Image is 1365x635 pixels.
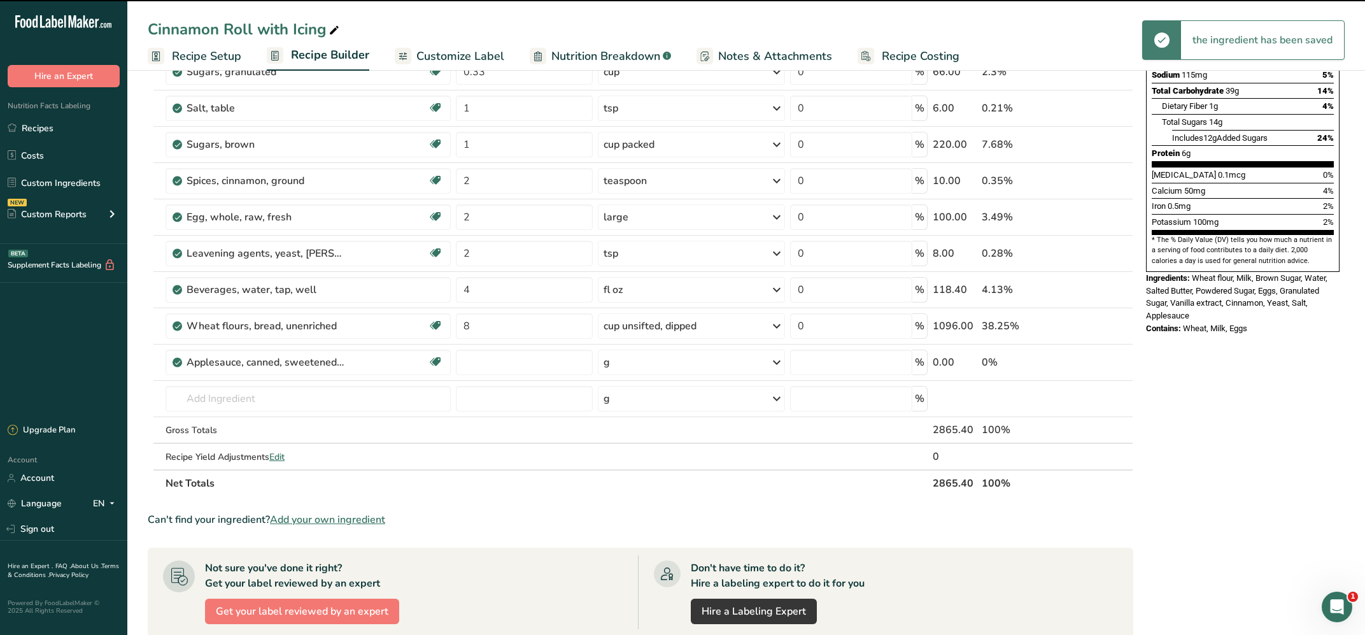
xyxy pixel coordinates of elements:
span: Recipe Setup [172,48,241,65]
div: Wheat flours, bread, unenriched [187,318,346,334]
div: Beverages, water, tap, well [187,282,346,297]
span: 2% [1323,217,1334,227]
span: 5% [1322,70,1334,80]
span: Add your own ingredient [270,512,385,527]
span: 1g [1209,101,1218,111]
th: 100% [979,469,1075,496]
span: 14% [1317,86,1334,96]
a: Hire an Expert . [8,562,53,571]
button: Get your label reviewed by an expert [205,599,399,624]
a: Hire a Labeling Expert [691,599,817,624]
div: fl oz [604,282,623,297]
span: Notes & Attachments [718,48,832,65]
div: 6.00 [933,101,977,116]
div: Sugars, granulated [187,64,346,80]
span: Wheat, Milk, Eggs [1183,324,1247,333]
div: Sugars, brown [187,137,346,152]
span: Nutrition Breakdown [551,48,660,65]
div: 7.68% [982,137,1073,152]
span: Total Sugars [1162,117,1207,127]
div: NEW [8,199,27,206]
div: 2865.40 [933,422,977,438]
div: 0% [982,355,1073,370]
div: 0 [933,449,977,464]
span: Recipe Costing [882,48,959,65]
div: g [604,355,610,370]
div: 220.00 [933,137,977,152]
span: Customize Label [416,48,504,65]
span: Contains: [1146,324,1181,333]
th: 2865.40 [930,469,979,496]
div: 100% [982,422,1073,438]
span: Edit [269,451,285,463]
div: 118.40 [933,282,977,297]
div: tsp [604,101,618,116]
div: Cinnamon Roll with Icing [148,18,342,41]
span: Iron [1152,201,1166,211]
div: 0.28% [982,246,1073,261]
div: Egg, whole, raw, fresh [187,210,346,225]
div: the ingredient has been saved [1181,21,1344,59]
a: Recipe Setup [148,42,241,71]
a: Recipe Costing [858,42,959,71]
div: 4.13% [982,282,1073,297]
div: Gross Totals [166,424,451,437]
a: Notes & Attachments [697,42,832,71]
div: 8.00 [933,246,977,261]
span: 0.5mg [1168,201,1191,211]
span: Total Carbohydrate [1152,86,1224,96]
div: BETA [8,250,28,257]
span: Recipe Builder [291,46,369,64]
div: g [604,391,610,406]
th: Net Totals [163,469,930,496]
div: Recipe Yield Adjustments [166,450,451,464]
span: 50mg [1184,186,1205,196]
div: Custom Reports [8,208,87,221]
span: 39g [1226,86,1239,96]
div: Upgrade Plan [8,424,75,437]
button: Hire an Expert [8,65,120,87]
span: Protein [1152,148,1180,158]
span: 0.1mcg [1218,170,1245,180]
span: 12g [1203,133,1217,143]
div: 38.25% [982,318,1073,334]
div: EN [93,496,120,511]
span: Get your label reviewed by an expert [216,604,388,619]
span: 0% [1323,170,1334,180]
div: 3.49% [982,210,1073,225]
div: Leavening agents, yeast, [PERSON_NAME], active dry [187,246,346,261]
div: cup [604,64,619,80]
div: Don't have time to do it? Hire a labeling expert to do it for you [691,560,865,591]
span: Ingredients: [1146,273,1190,283]
span: Potassium [1152,217,1191,227]
div: 100.00 [933,210,977,225]
div: 66.00 [933,64,977,80]
div: cup packed [604,137,654,152]
span: Sodium [1152,70,1180,80]
a: Privacy Policy [49,571,88,580]
div: teaspoon [604,173,647,189]
a: Language [8,492,62,515]
div: large [604,210,628,225]
input: Add Ingredient [166,386,451,411]
a: FAQ . [55,562,71,571]
div: 0.00 [933,355,977,370]
span: Calcium [1152,186,1182,196]
div: Spices, cinnamon, ground [187,173,346,189]
div: Applesauce, canned, sweetened, without salt [187,355,346,370]
span: 4% [1323,186,1334,196]
div: Can't find your ingredient? [148,512,1133,527]
span: 24% [1317,133,1334,143]
div: 10.00 [933,173,977,189]
div: cup unsifted, dipped [604,318,697,334]
span: Includes Added Sugars [1172,133,1268,143]
a: Recipe Builder [267,41,369,71]
div: 2.3% [982,64,1073,80]
span: Wheat flour, Milk, Brown Sugar, Water, Salted Butter, Powdered Sugar, Eggs, Granulated Sugar, Van... [1146,273,1327,320]
span: 2% [1323,201,1334,211]
div: Not sure you've done it right? Get your label reviewed by an expert [205,560,380,591]
iframe: Intercom live chat [1322,592,1352,622]
span: 4% [1322,101,1334,111]
a: Nutrition Breakdown [530,42,671,71]
div: tsp [604,246,618,261]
